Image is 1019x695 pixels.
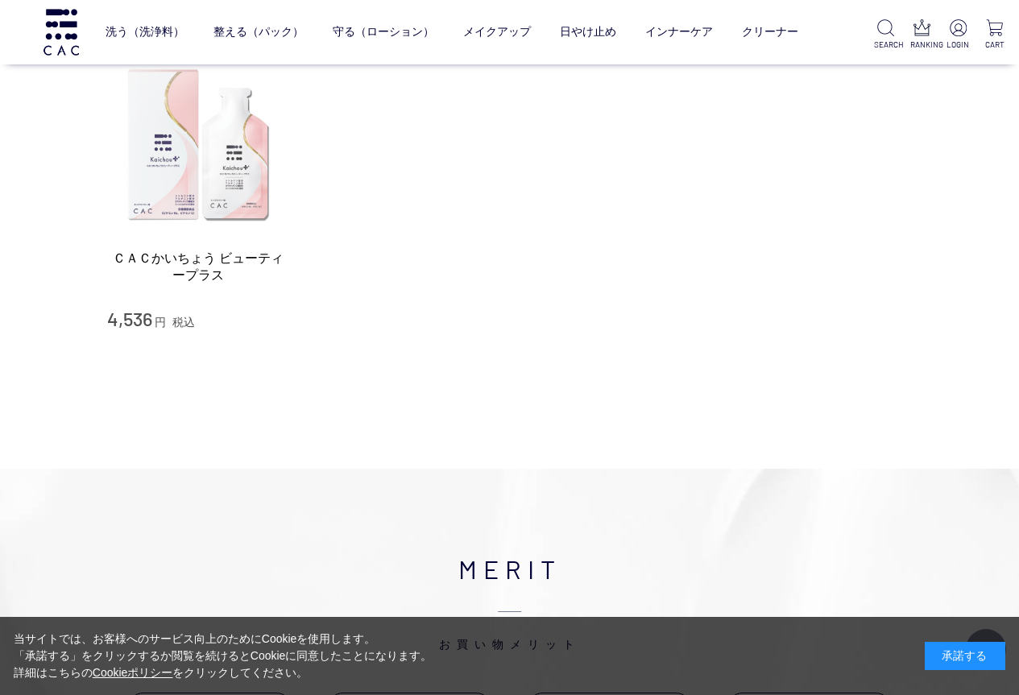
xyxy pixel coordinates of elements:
[127,549,892,652] h2: MERIT
[107,250,291,284] a: ＣＡＣかいちょう ビューティープラス
[127,588,892,652] span: お買い物メリット
[106,12,184,52] a: 洗う（洗浄料）
[947,39,970,51] p: LOGIN
[107,307,152,330] span: 4,536
[155,316,166,329] span: 円
[742,12,798,52] a: クリーナー
[925,642,1005,670] div: 承諾する
[463,12,531,52] a: メイクアップ
[983,39,1006,51] p: CART
[213,12,304,52] a: 整える（パック）
[874,39,897,51] p: SEARCH
[107,53,291,237] img: ＣＡＣかいちょう ビューティープラス
[333,12,434,52] a: 守る（ローション）
[172,316,195,329] span: 税込
[14,631,433,681] div: 当サイトでは、お客様へのサービス向上のためにCookieを使用します。 「承諾する」をクリックするか閲覧を続けるとCookieに同意したことになります。 詳細はこちらの をクリックしてください。
[910,39,934,51] p: RANKING
[874,19,897,51] a: SEARCH
[41,9,81,55] img: logo
[560,12,616,52] a: 日やけ止め
[645,12,713,52] a: インナーケア
[983,19,1006,51] a: CART
[947,19,970,51] a: LOGIN
[910,19,934,51] a: RANKING
[93,666,173,679] a: Cookieポリシー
